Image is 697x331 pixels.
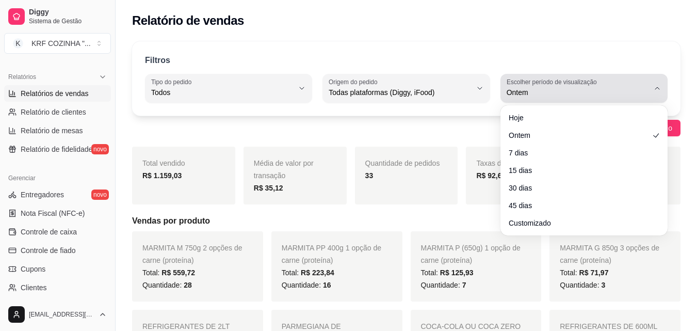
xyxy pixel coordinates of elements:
span: Diggy [29,8,107,17]
span: Quantidade: [421,281,466,289]
span: REFRIGERANTES DE 2LT [142,322,230,330]
span: Quantidade de pedidos [365,159,440,167]
span: Total vendido [142,159,185,167]
span: Relatório de clientes [21,107,86,117]
h2: Relatório de vendas [132,12,244,29]
span: Relatórios [8,73,36,81]
span: 16 [323,281,331,289]
button: Select a team [4,33,111,54]
div: KRF COZINHA " ... [31,38,91,49]
span: Todas plataformas (Diggy, iFood) [329,87,471,98]
span: 7 [462,281,466,289]
span: K [13,38,23,49]
strong: R$ 92,67 [476,171,506,180]
span: Total: [142,269,195,277]
span: Ontem [509,130,649,140]
span: MARMITA P (650g) 1 opção de carne (proteína) [421,244,521,264]
h5: Vendas por produto [132,215,680,227]
span: 45 dias [509,200,649,211]
span: Quantidade: [142,281,192,289]
span: [EMAIL_ADDRESS][DOMAIN_NAME] [29,310,94,319]
strong: R$ 35,12 [254,184,283,192]
span: Sistema de Gestão [29,17,107,25]
span: Ontem [507,87,649,98]
span: R$ 223,84 [301,269,334,277]
span: Relatórios de vendas [21,88,89,99]
span: R$ 125,93 [440,269,474,277]
span: Relatório de mesas [21,125,83,136]
label: Escolher período de visualização [507,77,600,86]
span: Entregadores [21,190,64,200]
span: Total: [421,269,474,277]
span: Todos [151,87,294,98]
span: 15 dias [509,165,649,176]
span: 30 dias [509,183,649,193]
span: MARMITA PP 400g 1 opção de carne (proteína) [282,244,381,264]
span: Total: [560,269,608,277]
span: MARMITA G 850g 3 opções de carne (proteína) [560,244,659,264]
span: Clientes [21,282,47,293]
span: Nota Fiscal (NFC-e) [21,208,85,218]
span: MARMITA M 750g 2 opções de carne (proteína) [142,244,242,264]
span: Cupons [21,264,45,274]
span: Média de valor por transação [254,159,314,180]
strong: R$ 1.159,03 [142,171,182,180]
span: Hoje [509,113,649,123]
span: Relatório de fidelidade [21,144,92,154]
span: Controle de caixa [21,227,77,237]
strong: 33 [365,171,374,180]
div: Gerenciar [4,170,111,186]
span: 28 [184,281,192,289]
span: 7 dias [509,148,649,158]
p: Filtros [145,54,170,67]
span: Taxas de entrega [476,159,531,167]
span: Total: [282,269,334,277]
span: R$ 71,97 [579,269,609,277]
label: Tipo do pedido [151,77,195,86]
span: 3 [601,281,605,289]
span: REFRIGERANTES DE 600ML [560,322,657,330]
span: Controle de fiado [21,245,76,256]
span: Quantidade: [282,281,331,289]
span: Quantidade: [560,281,605,289]
span: R$ 559,72 [161,269,195,277]
span: Customizado [509,218,649,228]
label: Origem do pedido [329,77,381,86]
